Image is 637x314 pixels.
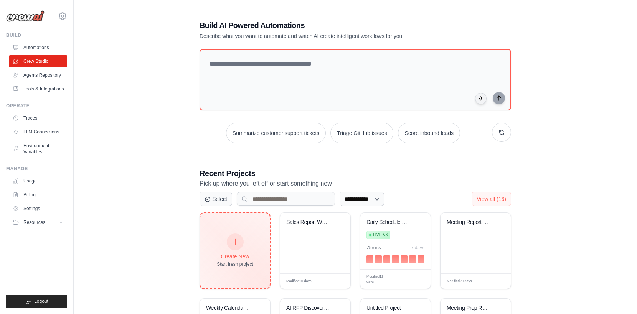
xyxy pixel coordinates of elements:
[413,276,419,282] span: Edit
[9,189,67,201] a: Billing
[373,232,388,238] span: Live v6
[9,55,67,67] a: Crew Studio
[9,112,67,124] a: Traces
[200,20,457,31] h1: Build AI Powered Automations
[200,192,232,206] button: Select
[390,276,409,282] div: Manage deployment
[286,305,333,312] div: AI RFP Discovery & Email Alert System
[6,32,67,38] div: Build
[366,255,373,263] div: Day 1: 1 executions
[447,279,472,284] span: Modified 20 days
[217,253,253,260] div: Create New
[9,175,67,187] a: Usage
[383,255,390,263] div: Day 3: 1 executions
[366,245,381,251] div: 75 run s
[366,219,413,226] div: Daily Schedule Email Automation
[390,276,404,282] span: Manage
[6,10,45,22] img: Logo
[411,245,424,251] div: 7 days
[447,305,493,312] div: Meeting Prep Research Automation
[6,166,67,172] div: Manage
[34,298,48,304] span: Logout
[6,103,67,109] div: Operate
[217,261,253,267] div: Start fresh project
[409,255,416,263] div: Day 6: 1 executions
[200,179,511,189] p: Pick up where you left off or start something new
[475,93,487,104] button: Click to speak your automation idea
[366,274,390,284] span: Modified 12 days
[332,278,339,284] span: Edit
[401,255,408,263] div: Day 5: 1 executions
[9,69,67,81] a: Agents Repository
[286,219,333,226] div: Sales Report Weekly
[472,192,511,206] button: View all (16)
[23,219,45,225] span: Resources
[330,123,393,143] button: Triage GitHub issues
[392,255,399,263] div: Day 4: 1 executions
[398,123,460,143] button: Score inbound leads
[492,123,511,142] button: Get new suggestions
[206,305,252,312] div: Weekly Calendar Prep Crew
[9,126,67,138] a: LLM Connections
[9,140,67,158] a: Environment Variables
[366,305,413,312] div: Untitled Project
[200,168,511,179] h3: Recent Projects
[226,123,326,143] button: Summarize customer support tickets
[447,219,493,226] div: Meeting Report Generator
[6,295,67,308] button: Logout
[366,254,424,263] div: Activity over last 7 days
[286,279,312,284] span: Modified 10 days
[375,255,382,263] div: Day 2: 1 executions
[9,41,67,54] a: Automations
[493,278,499,284] span: Edit
[200,32,457,40] p: Describe what you want to automate and watch AI create intelligent workflows for you
[418,255,424,263] div: Day 7: 1 executions
[9,202,67,215] a: Settings
[9,216,67,229] button: Resources
[477,196,506,202] span: View all (16)
[9,83,67,95] a: Tools & Integrations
